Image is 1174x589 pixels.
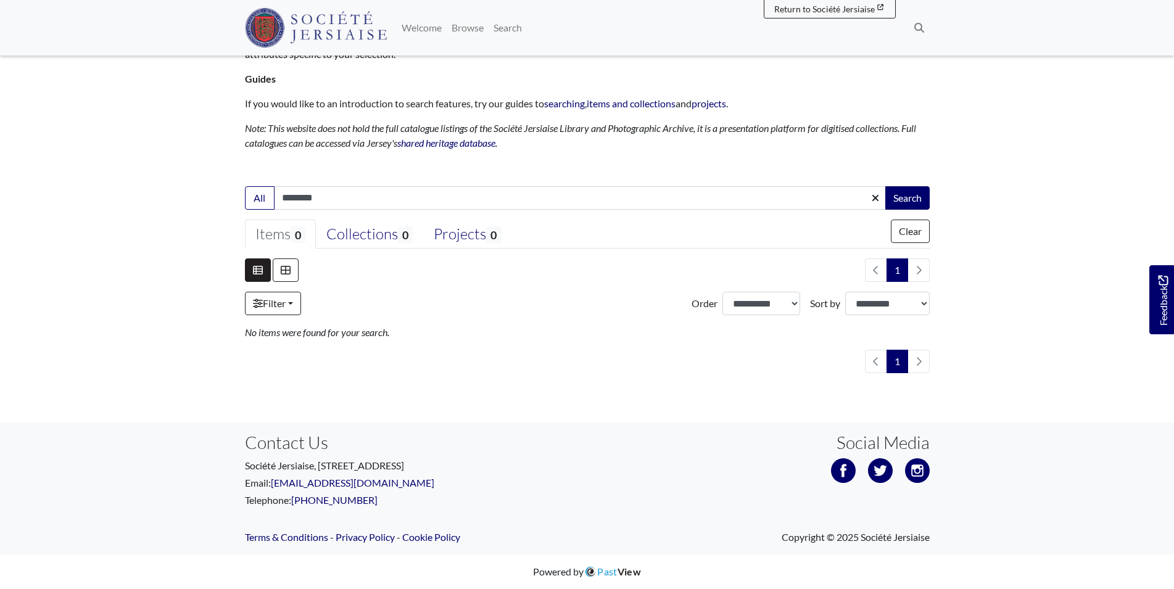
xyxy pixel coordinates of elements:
[397,137,495,149] a: shared heritage database
[245,432,578,453] h3: Contact Us
[692,97,726,109] a: projects
[271,477,434,488] a: [EMAIL_ADDRESS][DOMAIN_NAME]
[692,296,717,311] label: Order
[486,226,501,243] span: 0
[245,5,387,51] a: Société Jersiaise logo
[245,186,275,210] button: All
[618,566,641,577] span: View
[245,326,389,338] em: No items were found for your search.
[291,494,378,506] a: [PHONE_NUMBER]
[860,258,930,282] nav: pagination
[865,350,887,373] li: Previous page
[434,225,501,244] div: Projects
[587,97,676,109] a: items and collections
[860,350,930,373] nav: pagination
[887,350,908,373] span: Goto page 1
[887,258,908,282] span: Goto page 1
[865,258,887,282] li: Previous page
[1149,265,1174,334] a: Would you like to provide feedback?
[597,566,641,577] span: Past
[245,292,301,315] a: Filter
[447,15,489,40] a: Browse
[544,97,585,109] a: searching
[533,564,641,579] div: Powered by
[584,566,641,577] a: PastView
[885,186,930,210] button: Search
[397,15,447,40] a: Welcome
[774,4,875,14] span: Return to Société Jersiaise
[245,458,578,473] p: Société Jersiaise, [STREET_ADDRESS]
[1155,275,1170,325] span: Feedback
[245,8,387,47] img: Société Jersiaise
[245,493,578,508] p: Telephone:
[837,432,930,453] h3: Social Media
[326,225,413,244] div: Collections
[274,186,887,210] input: Enter one or more search terms...
[245,96,930,111] p: If you would like to an introduction to search features, try our guides to , and .
[336,531,395,543] a: Privacy Policy
[810,296,840,311] label: Sort by
[489,15,527,40] a: Search
[245,531,328,543] a: Terms & Conditions
[245,476,578,490] p: Email:
[782,530,930,545] span: Copyright © 2025 Société Jersiaise
[245,73,276,84] strong: Guides
[402,531,460,543] a: Cookie Policy
[891,220,930,243] button: Clear
[398,226,413,243] span: 0
[291,226,305,243] span: 0
[245,122,916,149] em: Note: This website does not hold the full catalogue listings of the Société Jersiaise Library and...
[255,225,305,244] div: Items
